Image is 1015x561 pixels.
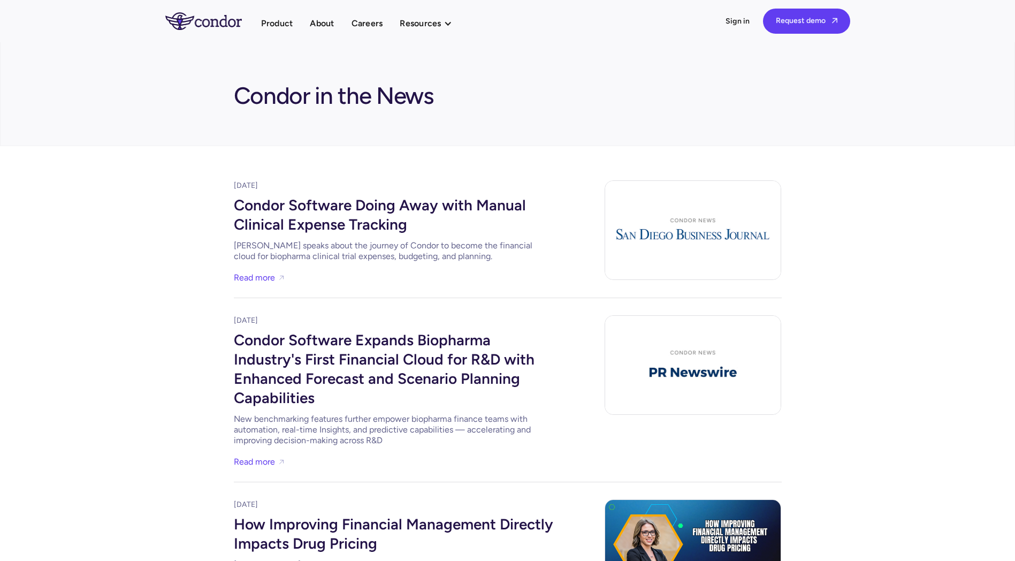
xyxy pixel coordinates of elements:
div: [DATE] [234,180,555,191]
a: Product [261,16,293,31]
div: [DATE] [234,315,555,326]
a: Read more [234,454,275,469]
span:  [832,17,837,24]
a: Condor Software Expands Biopharma Industry's First Financial Cloud for R&D with Enhanced Forecast... [234,326,555,446]
div: Resources [400,16,441,31]
div: How Improving Financial Management Directly Impacts Drug Pricing [234,510,555,555]
div: New benchmarking features further empower biopharma finance teams with automation, real-time Insi... [234,414,555,446]
a: home [165,12,261,29]
h1: Condor in the News [234,77,434,111]
a: Sign in [726,16,750,27]
a: Condor Software Doing Away with Manual Clinical Expense Tracking[PERSON_NAME] speaks about the jo... [234,191,555,262]
a: Careers [352,16,383,31]
div: Resources [400,16,462,31]
a: Request demo [763,9,850,34]
a: About [310,16,334,31]
div: [PERSON_NAME] speaks about the journey of Condor to become the financial cloud for biopharma clin... [234,240,555,262]
div: Condor Software Doing Away with Manual Clinical Expense Tracking [234,191,555,236]
div: Condor Software Expands Biopharma Industry's First Financial Cloud for R&D with Enhanced Forecast... [234,326,555,410]
div: [DATE] [234,499,555,510]
a: Read more [234,270,275,285]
